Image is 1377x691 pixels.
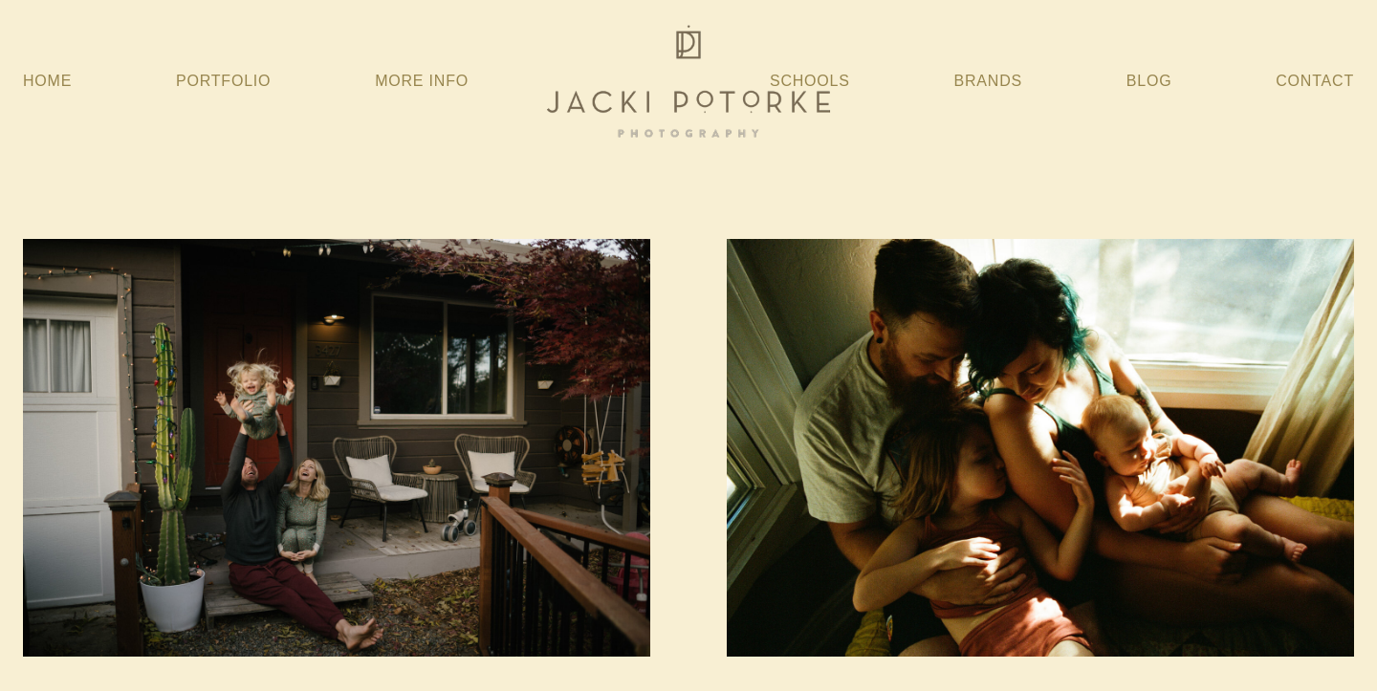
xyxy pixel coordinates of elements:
[23,239,650,658] img: Sacramento Family Photography | Miller Family
[770,64,850,98] a: Schools
[176,73,271,89] a: Portfolio
[725,239,1355,657] img: Sacramento Family Photography | Bellamys on 35mm Film
[535,20,841,142] img: Jacki Potorke Sacramento Family Photographer
[954,64,1022,98] a: Brands
[1126,64,1172,98] a: Blog
[375,64,469,98] a: More Info
[1276,64,1354,98] a: Contact
[23,64,72,98] a: Home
